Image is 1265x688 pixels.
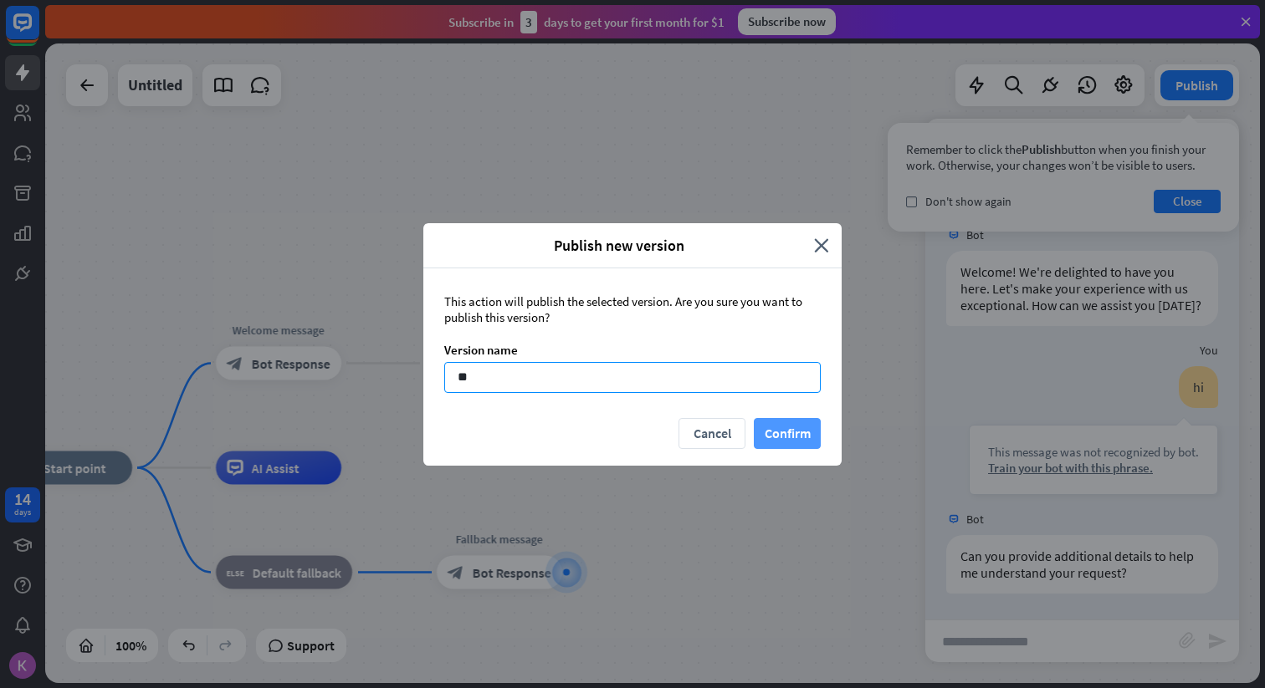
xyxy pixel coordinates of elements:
span: Publish new version [436,236,802,255]
button: Open LiveChat chat widget [13,7,64,57]
div: This action will publish the selected version. Are you sure you want to publish this version? [444,293,821,325]
div: Version name [444,342,821,358]
i: close [814,236,829,255]
button: Cancel [679,418,745,449]
button: Confirm [754,418,821,449]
